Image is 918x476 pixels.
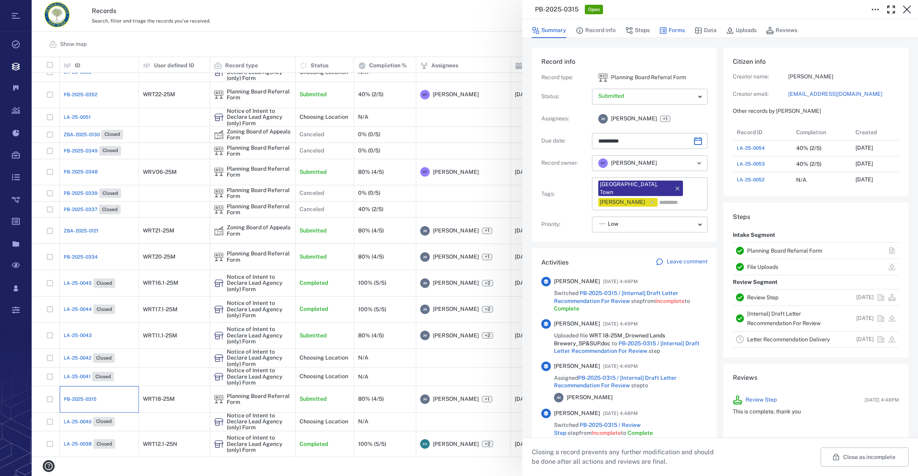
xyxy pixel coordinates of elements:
a: Letter Recommendation Delivery [747,336,830,343]
img: icon Planning Board Referral Form [598,73,608,82]
span: Complete [554,305,579,312]
span: [PERSON_NAME] [554,278,600,286]
p: Submitted [598,92,695,100]
span: Switched step from to [554,421,707,437]
span: +1 [660,116,670,122]
p: Tags : [541,190,589,198]
p: Creator name: [733,73,788,81]
button: Forms [659,23,685,38]
a: LA-25-0052 [737,176,764,183]
div: 40% (2/5) [796,161,821,167]
a: Leave comment [656,258,707,267]
div: M T [598,158,608,168]
div: StepsIntake SegmentPlanning Board Referral FormFile UploadsReview SegmentReview Step[DATE][Intern... [723,203,909,364]
button: Choose date, selected date is Sep 18, 2025 [690,133,706,149]
button: Reviews [766,23,797,38]
p: Other records by [PERSON_NAME] [733,107,899,115]
p: Priority : [541,221,589,228]
p: Intake Segment [733,228,775,242]
span: [DATE] 4:49PM [603,362,638,371]
div: N/A [796,177,806,183]
a: LA-25-0053 [737,160,765,168]
h3: PB-2025-0315 [535,5,578,14]
a: PB-2025-0315 / [Internal] Draft Letter Recommendation For Review [554,290,678,304]
a: [EMAIL_ADDRESS][DOMAIN_NAME] [788,90,899,98]
p: [DATE] [856,293,874,301]
p: Record type : [541,74,589,82]
span: Incomplete [592,430,621,436]
span: [DATE] 4:48PM [603,409,638,418]
div: ReviewsReview Step[DATE] 4:48PMThis is complete, thank you [723,364,909,444]
span: [PERSON_NAME] [554,320,600,328]
a: LA-25-0054 [737,145,765,152]
p: [DATE] [855,176,873,184]
span: [DATE] 4:49PM [603,277,638,286]
div: Record infoRecord type:icon Planning Board Referral FormPlanning Board Referral FormStatus:Assign... [532,48,717,248]
button: Open [694,158,705,169]
a: File Uploads [747,264,778,270]
button: Toggle Fullscreen [883,2,899,17]
span: Open [586,6,601,13]
a: Review Step [747,294,778,301]
span: Help [18,6,34,13]
span: Switched step from to [554,289,707,313]
div: Review Step[DATE] 4:48PMThis is complete, thank you [726,389,905,428]
h6: Steps [733,212,899,222]
span: Assigned step to [554,374,707,390]
button: Toggle to Edit Boxes [867,2,883,17]
div: [PERSON_NAME] [600,198,645,206]
p: Due date : [541,137,589,145]
h6: Activities [541,258,569,267]
span: WRT 18-25M_Drowned Lands Brewery_SP&SUP.doc [554,332,665,347]
button: Summary [532,23,566,38]
p: Creator email: [733,90,788,98]
p: Assignees : [541,115,589,123]
h6: Reviews [733,373,899,383]
span: Incomplete [655,298,685,304]
span: [DATE] 4:49PM [603,319,638,329]
span: Uploaded file to step [554,332,707,355]
button: Data [694,23,717,38]
div: Created [855,121,877,143]
a: PB-2025-0315 / Review Step [554,422,641,436]
p: [DATE] [856,314,874,322]
p: Review Segment [733,275,778,289]
span: [PERSON_NAME] [554,362,600,370]
p: This is complete, thank you [733,408,899,416]
span: Complete [628,430,653,436]
button: Close [899,2,915,17]
span: [PERSON_NAME] [567,394,613,402]
span: [PERSON_NAME] [611,115,657,123]
button: Steps [625,23,650,38]
span: Low [608,220,618,228]
p: Planning Board Referral Form [611,74,686,82]
div: J M [598,114,608,124]
span: +1 [661,116,669,122]
a: PB-2025-0315 / [Internal] Draft Letter Recommendation For Review [554,340,700,354]
p: Status : [541,93,589,101]
h6: Citizen info [733,57,899,67]
a: Review Step [745,396,777,404]
button: Uploads [726,23,757,38]
div: [GEOGRAPHIC_DATA], Town [600,181,670,196]
span: [DATE] 4:48PM [865,396,899,404]
a: PB-2025-0315 / [Internal] Draft Letter Recommendation For Review [554,375,677,389]
div: J M [554,393,563,402]
span: [PERSON_NAME] [611,159,657,167]
h6: Record info [541,57,707,67]
p: [DATE] [856,335,874,343]
button: Close as incomplete [821,447,909,466]
div: Citizen infoCreator name:[PERSON_NAME]Creator email:[EMAIL_ADDRESS][DOMAIN_NAME]Other records by ... [723,48,909,203]
div: Record ID [733,124,792,140]
div: Completion [796,121,826,143]
a: [Internal] Draft Letter Recommendation For Review [747,310,821,326]
p: [DATE] [855,144,873,152]
p: Closing a record prevents any further modification and should be done after all actions and revie... [532,447,720,466]
p: [DATE] [855,160,873,168]
span: [PERSON_NAME] [554,409,600,417]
